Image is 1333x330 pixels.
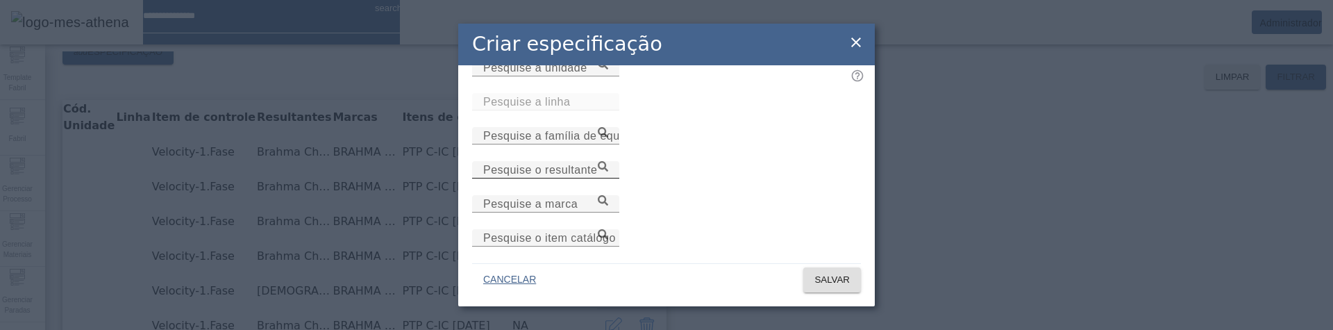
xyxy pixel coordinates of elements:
[483,273,536,287] span: CANCELAR
[483,164,597,176] mat-label: Pesquise o resultante
[483,232,616,244] mat-label: Pesquise o item catálogo
[483,128,608,145] input: Number
[472,267,547,292] button: CANCELAR
[483,162,608,179] input: Number
[472,29,662,59] h2: Criar especificação
[483,62,587,74] mat-label: Pesquise a unidade
[483,198,578,210] mat-label: Pesquise a marca
[483,196,608,213] input: Number
[814,273,850,287] span: SALVAR
[483,96,570,108] mat-label: Pesquise a linha
[803,267,861,292] button: SALVAR
[483,130,668,142] mat-label: Pesquise a família de equipamento
[483,230,608,247] input: Number
[483,94,608,110] input: Number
